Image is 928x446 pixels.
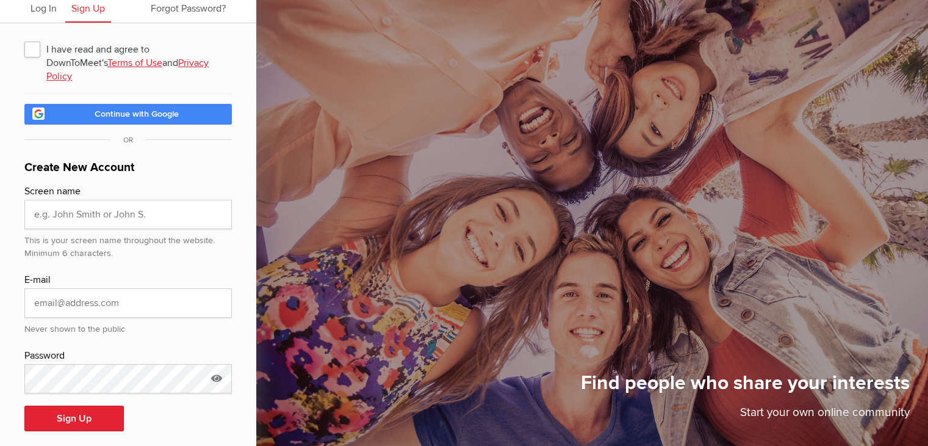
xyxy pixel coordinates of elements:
[24,318,232,336] div: Never shown to the public
[24,38,232,60] span: I have read and agree to DownToMeet's and
[95,109,179,119] span: Continue with Google
[24,406,124,431] button: Sign Up
[71,2,105,15] span: Sign Up
[31,2,57,15] span: Log In
[581,371,910,404] h1: Find people who share your interests
[107,57,162,69] a: Terms of Use
[24,104,232,125] a: Continue with Google
[24,200,232,229] input: e.g. John Smith or John S.
[24,184,232,200] div: Screen name
[24,272,232,288] div: E-mail
[111,136,145,145] span: OR
[581,404,910,428] p: Start your own online community
[24,229,232,260] div: This is your screen name throughout the website. Minimum 6 characters.
[151,2,226,15] span: Forgot Password?
[24,288,232,318] input: email@address.com
[24,348,232,364] div: Password
[24,159,232,184] h1: Create New Account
